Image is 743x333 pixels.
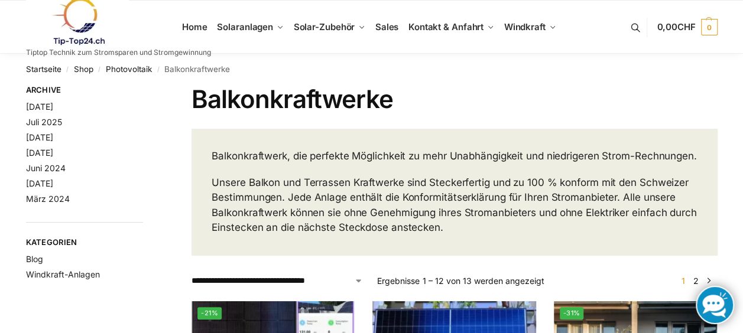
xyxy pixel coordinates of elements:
[504,21,546,32] span: Windkraft
[403,1,499,54] a: Kontakt & Anfahrt
[701,19,718,35] span: 0
[674,275,717,287] nav: Produkt-Seitennummerierung
[152,65,164,74] span: /
[294,21,355,32] span: Solar-Zubehör
[375,21,399,32] span: Sales
[26,194,70,204] a: März 2024
[26,163,66,173] a: Juni 2024
[26,132,53,142] a: [DATE]
[704,275,713,287] a: →
[26,178,53,188] a: [DATE]
[657,21,695,32] span: 0,00
[499,1,561,54] a: Windkraft
[408,21,484,32] span: Kontakt & Anfahrt
[677,21,696,32] span: CHF
[26,237,144,249] span: Kategorien
[26,254,43,264] a: Blog
[26,269,100,279] a: Windkraft-Anlagen
[212,149,697,164] p: Balkonkraftwerk, die perfekte Möglichkeit zu mehr Unabhängigkeit und niedrigeren Strom-Rechnungen.
[61,65,74,74] span: /
[26,84,144,96] span: Archive
[143,85,150,98] button: Close filters
[370,1,403,54] a: Sales
[212,175,697,236] p: Unsere Balkon und Terrassen Kraftwerke sind Steckerfertig und zu 100 % konform mit den Schweizer ...
[26,117,62,127] a: Juli 2025
[217,21,273,32] span: Solaranlagen
[212,1,288,54] a: Solaranlagen
[74,64,93,74] a: Shop
[679,276,688,286] span: Seite 1
[690,276,702,286] a: Seite 2
[288,1,370,54] a: Solar-Zubehör
[192,84,717,114] h1: Balkonkraftwerke
[26,102,53,112] a: [DATE]
[106,64,152,74] a: Photovoltaik
[26,49,211,56] p: Tiptop Technik zum Stromsparen und Stromgewinnung
[26,64,61,74] a: Startseite
[192,275,363,287] select: Shop-Reihenfolge
[377,275,544,287] p: Ergebnisse 1 – 12 von 13 werden angezeigt
[26,54,718,84] nav: Breadcrumb
[93,65,106,74] span: /
[26,148,53,158] a: [DATE]
[657,9,717,45] a: 0,00CHF 0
